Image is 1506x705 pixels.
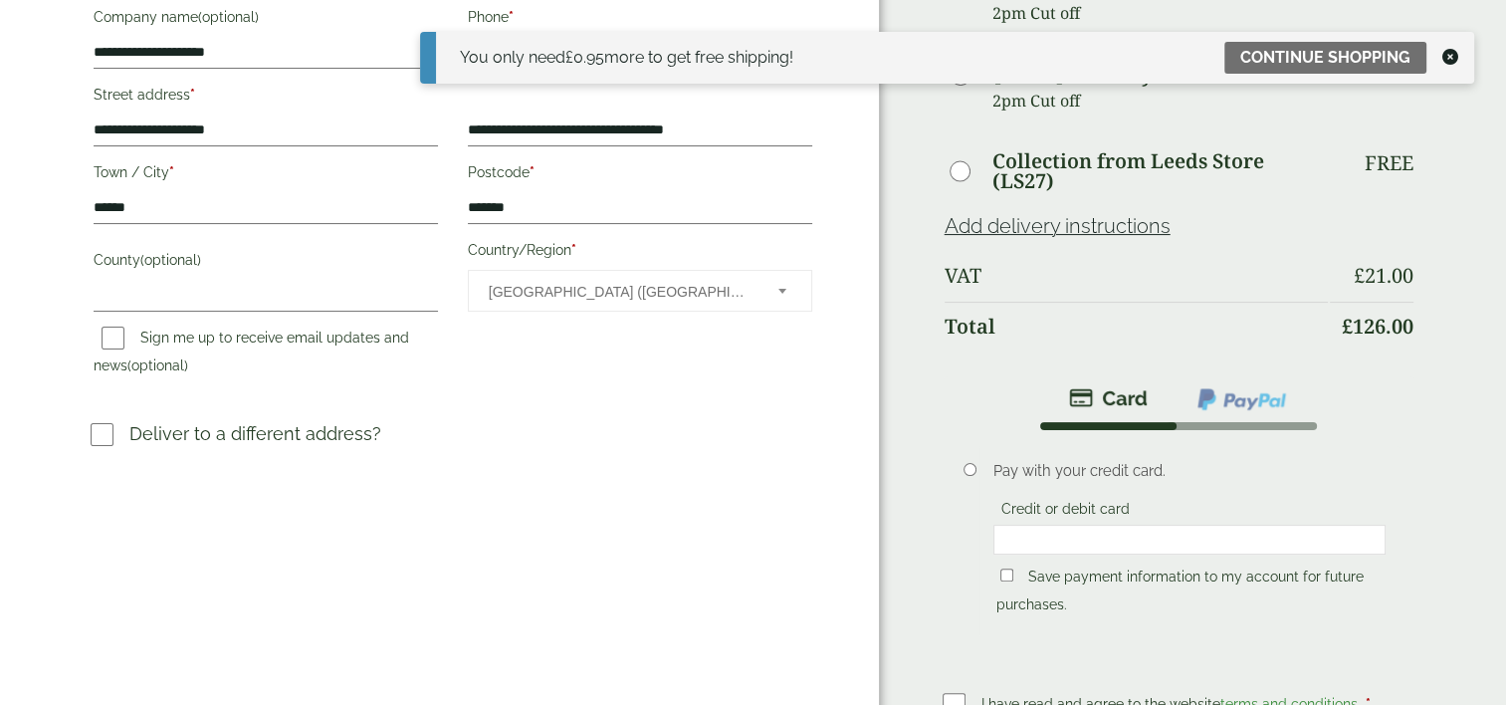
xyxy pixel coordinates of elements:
[1342,313,1413,340] bdi: 126.00
[945,252,1329,300] th: VAT
[945,214,1171,238] a: Add delivery instructions
[198,9,259,25] span: (optional)
[127,357,188,373] span: (optional)
[1224,42,1426,74] a: Continue shopping
[94,81,438,115] label: Street address
[94,246,438,280] label: County
[945,302,1329,351] th: Total
[571,242,576,258] abbr: required
[468,270,812,312] span: Country/Region
[94,158,438,192] label: Town / City
[468,158,812,192] label: Postcode
[102,327,124,350] input: Sign me up to receive email updates and news(optional)
[468,236,812,270] label: Country/Region
[140,252,201,268] span: (optional)
[1069,386,1148,410] img: stripe.png
[129,420,381,447] p: Deliver to a different address?
[992,151,1328,191] label: Collection from Leeds Store (LS27)
[530,164,535,180] abbr: required
[468,3,812,37] label: Phone
[565,48,573,67] span: £
[190,87,195,103] abbr: required
[94,330,409,379] label: Sign me up to receive email updates and news
[1195,386,1288,412] img: ppcp-gateway.png
[999,531,1379,549] iframe: Secure card payment input frame
[169,164,174,180] abbr: required
[993,501,1138,523] label: Credit or debit card
[565,48,604,67] span: 0.95
[489,271,752,313] span: United Kingdom (UK)
[1342,313,1353,340] span: £
[509,9,514,25] abbr: required
[1354,262,1365,289] span: £
[996,569,1364,618] label: Save payment information to my account for future purchases.
[460,46,793,70] div: You only need more to get free shipping!
[94,3,438,37] label: Company name
[992,86,1329,116] p: 2pm Cut off
[1354,262,1413,289] bdi: 21.00
[1365,151,1413,175] p: Free
[993,460,1385,482] p: Pay with your credit card.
